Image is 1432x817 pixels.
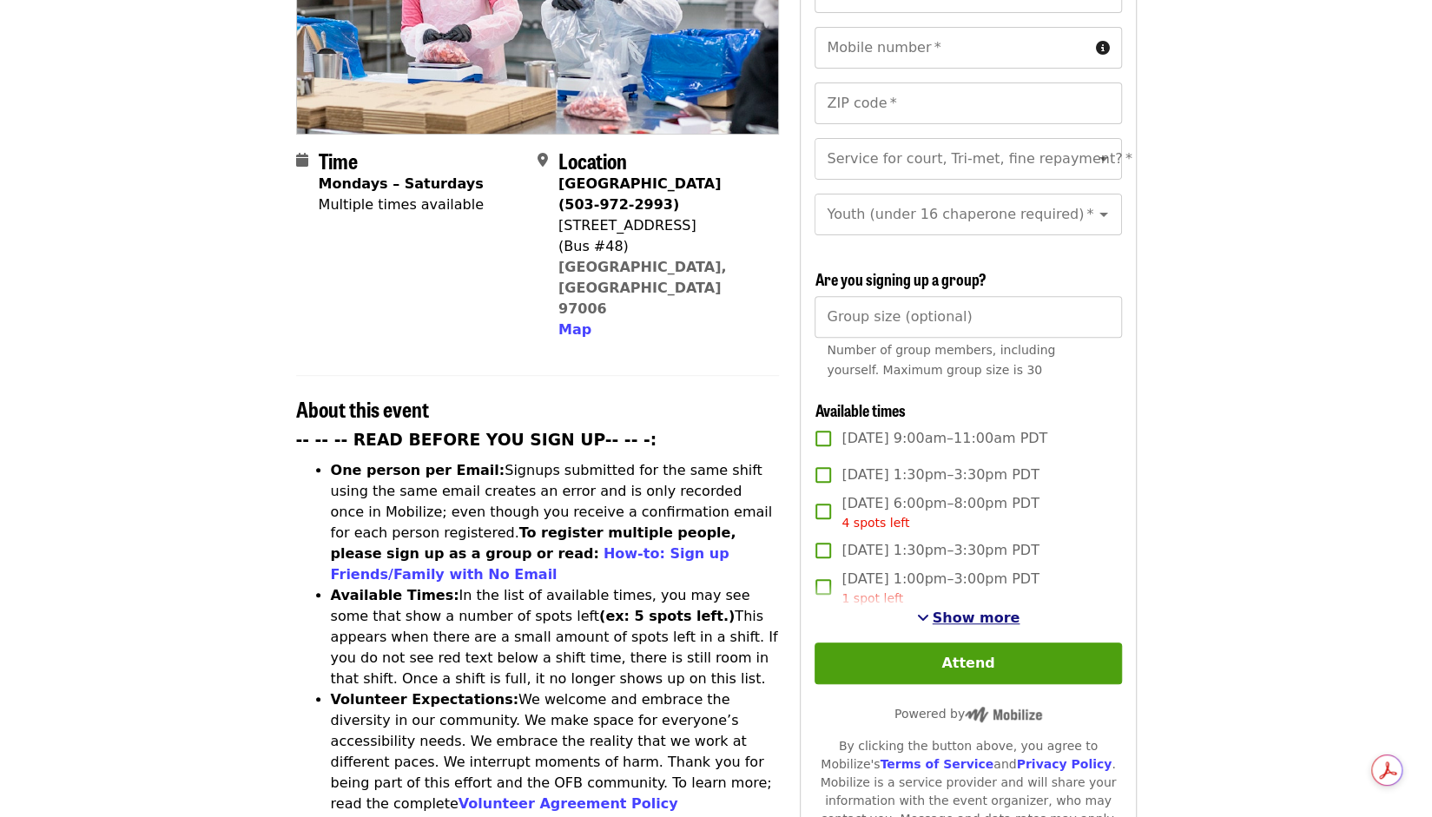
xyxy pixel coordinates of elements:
span: About this event [296,393,429,424]
input: [object Object] [815,296,1121,338]
strong: -- -- -- READ BEFORE YOU SIGN UP-- -- -: [296,431,657,449]
strong: Available Times: [331,587,459,603]
span: Are you signing up a group? [815,267,986,290]
div: Multiple times available [319,194,484,215]
button: Open [1092,147,1116,171]
a: How-to: Sign up Friends/Family with No Email [331,545,729,583]
span: [DATE] 6:00pm–8:00pm PDT [841,493,1039,532]
span: 1 spot left [841,591,903,605]
button: Map [558,320,591,340]
div: [STREET_ADDRESS] [558,215,765,236]
button: See more timeslots [917,608,1020,629]
span: Number of group members, including yourself. Maximum group size is 30 [827,343,1055,377]
span: Powered by [894,707,1042,721]
strong: Mondays – Saturdays [319,175,484,192]
i: map-marker-alt icon [538,152,548,168]
li: In the list of available times, you may see some that show a number of spots left This appears wh... [331,585,780,689]
img: Powered by Mobilize [965,707,1042,722]
span: [DATE] 1:00pm–3:00pm PDT [841,569,1039,608]
a: Volunteer Agreement Policy [459,795,678,812]
button: Open [1092,202,1116,227]
li: Signups submitted for the same shift using the same email creates an error and is only recorded o... [331,460,780,585]
span: Time [319,145,358,175]
span: [DATE] 1:30pm–3:30pm PDT [841,465,1039,485]
button: Attend [815,642,1121,684]
strong: [GEOGRAPHIC_DATA] (503-972-2993) [558,175,721,213]
span: 4 spots left [841,516,909,530]
span: Show more [933,609,1020,626]
span: [DATE] 9:00am–11:00am PDT [841,428,1047,449]
div: (Bus #48) [558,236,765,257]
i: circle-info icon [1096,40,1110,56]
a: Terms of Service [880,757,993,771]
span: Map [558,321,591,338]
input: Mobile number [815,27,1088,69]
i: calendar icon [296,152,308,168]
strong: (ex: 5 spots left.) [599,608,735,624]
strong: Volunteer Expectations: [331,691,519,708]
li: We welcome and embrace the diversity in our community. We make space for everyone’s accessibility... [331,689,780,814]
strong: One person per Email: [331,462,505,478]
span: Location [558,145,627,175]
input: ZIP code [815,82,1121,124]
a: Privacy Policy [1016,757,1112,771]
span: [DATE] 1:30pm–3:30pm PDT [841,540,1039,561]
span: Available times [815,399,905,421]
strong: To register multiple people, please sign up as a group or read: [331,524,736,562]
a: [GEOGRAPHIC_DATA], [GEOGRAPHIC_DATA] 97006 [558,259,727,317]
